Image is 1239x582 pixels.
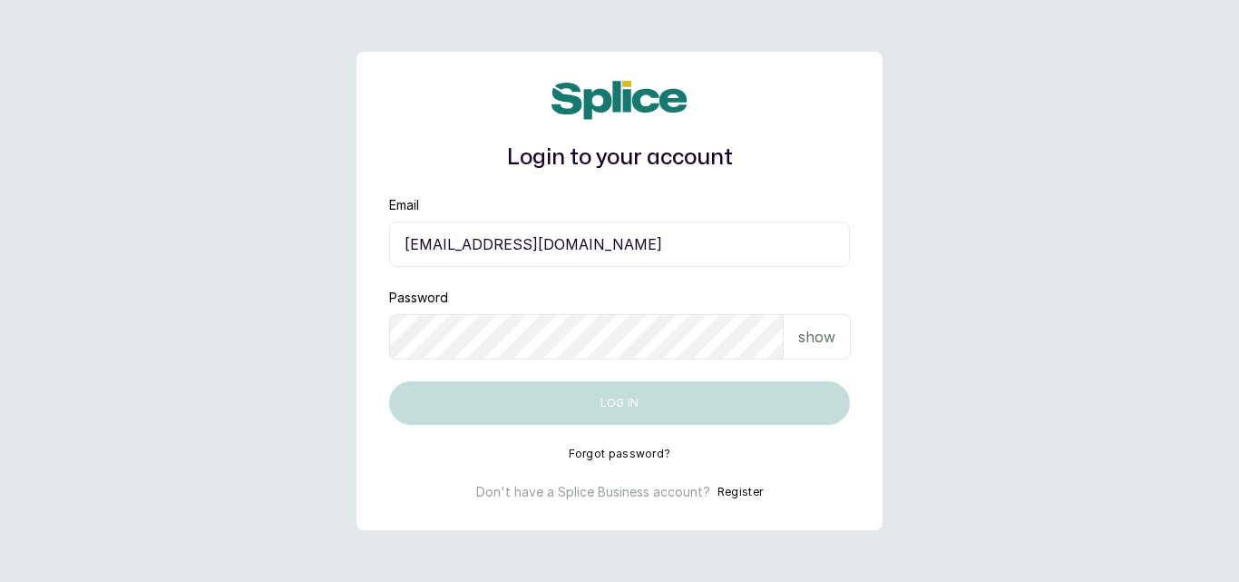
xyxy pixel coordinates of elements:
[389,222,850,267] input: email@acme.com
[389,289,448,307] label: Password
[798,326,835,348] p: show
[717,483,763,501] button: Register
[476,483,710,501] p: Don't have a Splice Business account?
[569,447,671,461] button: Forgot password?
[389,142,850,174] h1: Login to your account
[389,196,419,214] label: Email
[389,381,850,425] button: Log in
